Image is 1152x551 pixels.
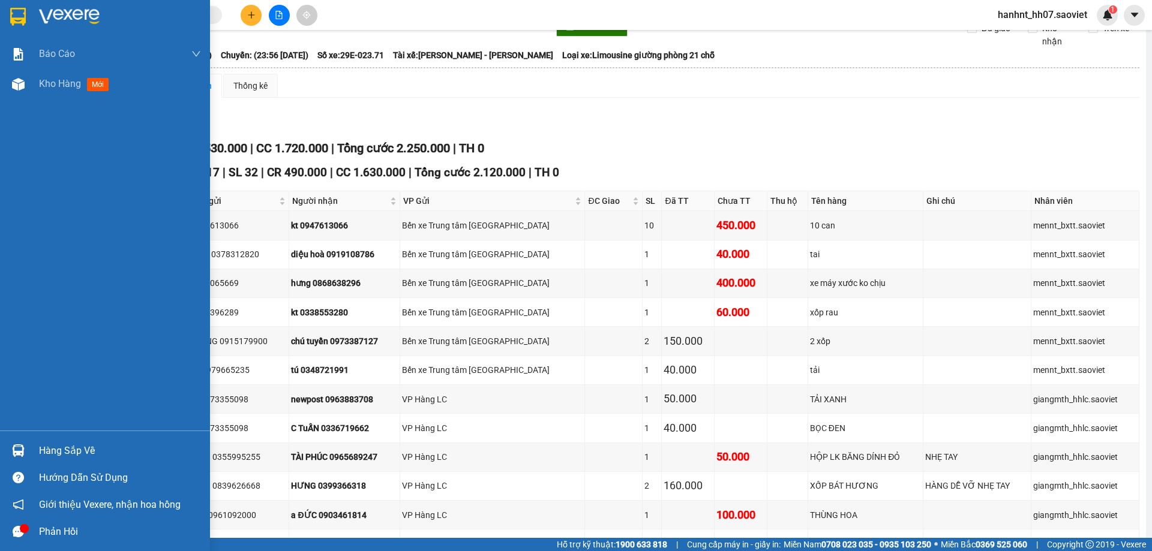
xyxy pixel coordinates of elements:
[296,5,317,26] button: aim
[664,420,712,436] div: 40.000
[453,141,456,155] span: |
[716,275,765,291] div: 400.000
[644,508,660,522] div: 1
[291,306,398,319] div: kt 0338553280
[664,477,712,494] div: 160.000
[1033,508,1137,522] div: giangmth_hhlc.saoviet
[291,450,398,463] div: TÀI PHÚC 0965689247
[261,165,264,179] span: |
[644,450,660,463] div: 1
[182,219,287,232] div: kt 0947613066
[87,78,109,91] span: mới
[402,421,583,435] div: VP Hàng LC
[402,508,583,522] div: VP Hàng LC
[810,421,921,435] div: BỌC ĐEN
[182,363,287,377] div: VIỆT 0979665235
[291,421,398,435] div: C TuẤN 0336719662
[923,191,1031,211] th: Ghi chú
[256,141,328,155] span: CC 1.720.000
[664,362,712,378] div: 40.000
[233,79,268,92] div: Thống kê
[400,298,585,327] td: Bến xe Trung tâm Lào Cai
[716,217,765,234] div: 450.000
[644,335,660,348] div: 2
[562,49,715,62] span: Loại xe: Limousine giường phòng 21 chỗ
[39,469,201,487] div: Hướng dẫn sử dụng
[644,306,660,319] div: 1
[402,306,583,319] div: Bến xe Trung tâm [GEOGRAPHIC_DATA]
[291,508,398,522] div: a ĐỨC 0903461814
[687,538,781,551] span: Cung cấp máy in - giấy in:
[250,141,253,155] span: |
[39,78,81,89] span: Kho hàng
[39,46,75,61] span: Báo cáo
[182,421,287,435] div: BẮC 0973355098
[1033,276,1137,290] div: mennt_bxtt.saoviet
[810,363,921,377] div: tải
[616,540,667,549] strong: 1900 633 818
[39,497,181,512] span: Giới thiệu Vexere, nhận hoa hồng
[810,248,921,261] div: tai
[302,11,311,19] span: aim
[1033,335,1137,348] div: mennt_bxtt.saoviet
[810,335,921,348] div: 2 xốp
[810,508,921,522] div: THÙNG HOA
[662,191,715,211] th: Đã TT
[402,335,583,348] div: Bến xe Trung tâm [GEOGRAPHIC_DATA]
[1085,540,1094,549] span: copyright
[588,194,629,207] span: ĐC Giao
[1036,538,1038,551] span: |
[1033,393,1137,406] div: giangmth_hhlc.saoviet
[925,479,1029,492] div: HÀNG DỄ VỠ NHẸ TAY
[13,526,24,537] span: message
[976,540,1027,549] strong: 0369 525 060
[810,537,921,550] div: XỐP CỦ
[402,248,583,261] div: Bến xe Trung tâm [GEOGRAPHIC_DATA]
[1109,5,1117,14] sup: 1
[337,141,450,155] span: Tổng cước 2.250.000
[185,141,247,155] span: CR 530.000
[13,499,24,510] span: notification
[229,165,258,179] span: SL 32
[400,501,585,529] td: VP Hàng LC
[182,335,287,348] div: A THỐNG 0915179900
[402,276,583,290] div: Bến xe Trung tâm [GEOGRAPHIC_DATA]
[400,269,585,298] td: Bến xe Trung tâm Lào Cai
[400,211,585,240] td: Bến xe Trung tâm Lào Cai
[336,165,406,179] span: CC 1.630.000
[291,219,398,232] div: kt 0947613066
[291,248,398,261] div: diệu hoà 0919108786
[181,165,220,179] span: Đơn 17
[291,276,398,290] div: hưng 0868638296
[644,393,660,406] div: 1
[182,248,287,261] div: c mai lê 0378312820
[402,393,583,406] div: VP Hàng LC
[191,49,201,59] span: down
[716,448,765,465] div: 50.000
[644,421,660,435] div: 1
[810,219,921,232] div: 10 can
[664,390,712,407] div: 50.000
[1129,10,1140,20] span: caret-down
[402,479,583,492] div: VP Hàng LC
[1031,191,1139,211] th: Nhân viên
[182,450,287,463] div: THẮNG 0355995255
[317,49,384,62] span: Số xe: 29E-023.71
[269,5,290,26] button: file-add
[1111,5,1115,14] span: 1
[664,333,712,350] div: 150.000
[291,393,398,406] div: newpost 0963883708
[409,165,412,179] span: |
[716,246,765,263] div: 40.000
[644,363,660,377] div: 1
[247,11,256,19] span: plus
[676,538,678,551] span: |
[13,472,24,483] span: question-circle
[291,537,398,550] div: Phúc 0982490426
[291,335,398,348] div: chú tuyền 0973387127
[1124,5,1145,26] button: caret-down
[241,5,262,26] button: plus
[557,538,667,551] span: Hỗ trợ kỹ thuật:
[182,306,287,319] div: kt 0342396289
[1033,219,1137,232] div: mennt_bxtt.saoviet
